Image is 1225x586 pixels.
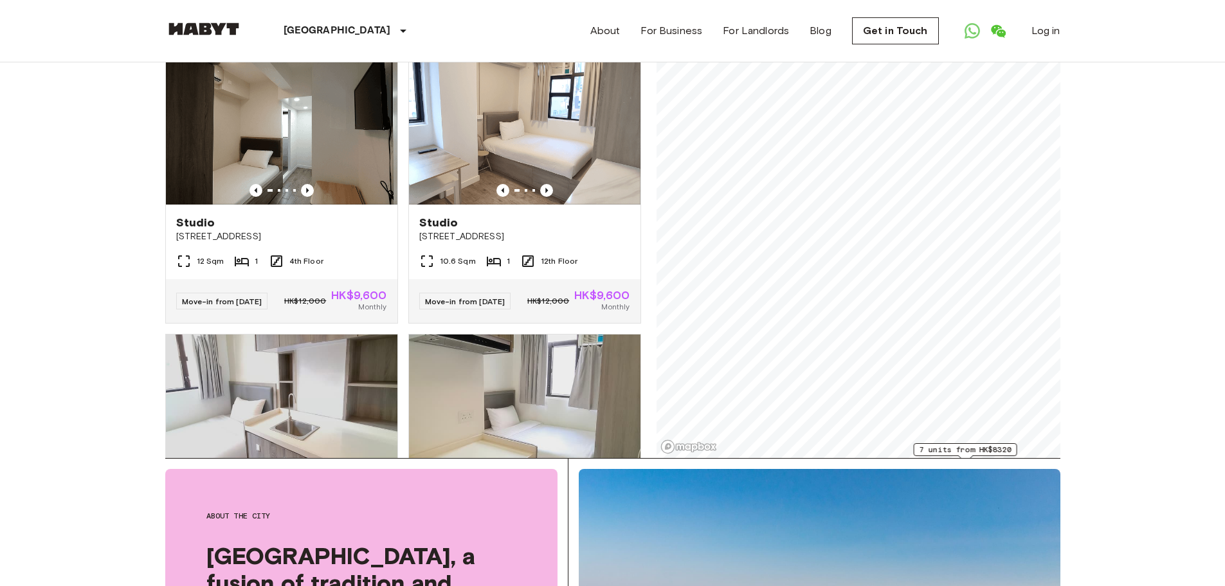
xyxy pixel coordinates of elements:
[166,50,397,205] img: Marketing picture of unit HK-01-067-019-01
[419,230,630,243] span: [STREET_ADDRESS]
[409,50,640,205] img: Marketing picture of unit HK-01-067-083-01
[409,334,640,489] img: Marketing picture of unit HK-01-067-026-01
[358,301,386,313] span: Monthly
[574,289,630,301] span: HK$9,600
[541,255,578,267] span: 12th Floor
[255,255,258,267] span: 1
[810,23,831,39] a: Blog
[289,255,323,267] span: 4th Floor
[284,295,326,307] span: HK$12,000
[331,289,386,301] span: HK$9,600
[440,255,476,267] span: 10.6 Sqm
[301,184,314,197] button: Previous image
[723,23,789,39] a: For Landlords
[601,301,630,313] span: Monthly
[206,510,516,522] span: About the city
[176,230,387,243] span: [STREET_ADDRESS]
[540,184,553,197] button: Previous image
[176,215,215,230] span: Studio
[985,18,1011,44] a: Open WeChat
[496,184,509,197] button: Previous image
[1031,23,1060,39] a: Log in
[419,215,458,230] span: Studio
[250,184,262,197] button: Previous image
[284,23,391,39] p: [GEOGRAPHIC_DATA]
[590,23,621,39] a: About
[408,50,641,324] a: Marketing picture of unit HK-01-067-083-01Previous imagePrevious imageStudio[STREET_ADDRESS]10.6 ...
[197,255,224,267] span: 12 Sqm
[919,444,1011,455] span: 7 units from HK$8320
[852,17,939,44] a: Get in Touch
[640,23,702,39] a: For Business
[913,443,1017,463] div: Map marker
[425,297,505,306] span: Move-in from [DATE]
[165,23,242,35] img: Habyt
[166,334,397,489] img: Marketing picture of unit HK-01-067-027-01
[527,295,569,307] span: HK$12,000
[959,18,985,44] a: Open WhatsApp
[165,50,398,324] a: Marketing picture of unit HK-01-067-019-01Previous imagePrevious imageStudio[STREET_ADDRESS]12 Sq...
[660,439,717,454] a: Mapbox logo
[182,297,262,306] span: Move-in from [DATE]
[507,255,510,267] span: 1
